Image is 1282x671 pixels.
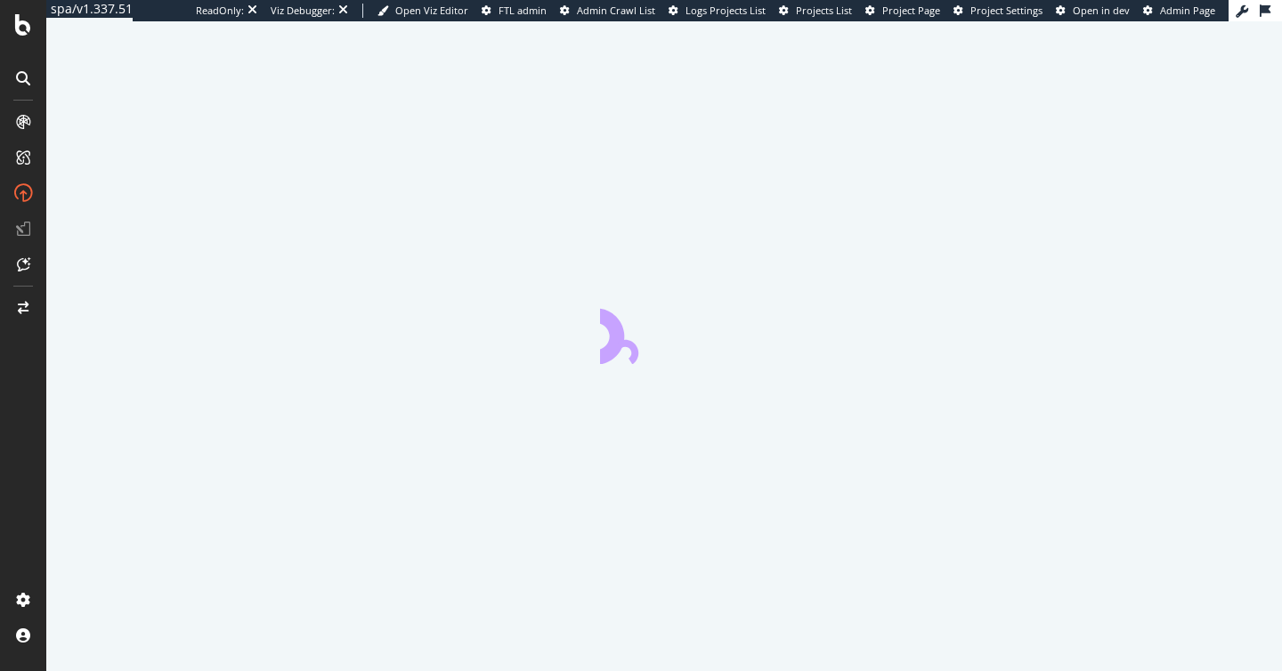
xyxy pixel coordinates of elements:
[196,4,244,18] div: ReadOnly:
[600,300,728,364] div: animation
[499,4,547,17] span: FTL admin
[779,4,852,18] a: Projects List
[953,4,1043,18] a: Project Settings
[271,4,335,18] div: Viz Debugger:
[796,4,852,17] span: Projects List
[560,4,655,18] a: Admin Crawl List
[1143,4,1215,18] a: Admin Page
[482,4,547,18] a: FTL admin
[1160,4,1215,17] span: Admin Page
[882,4,940,17] span: Project Page
[377,4,468,18] a: Open Viz Editor
[395,4,468,17] span: Open Viz Editor
[970,4,1043,17] span: Project Settings
[669,4,766,18] a: Logs Projects List
[865,4,940,18] a: Project Page
[577,4,655,17] span: Admin Crawl List
[1056,4,1130,18] a: Open in dev
[1073,4,1130,17] span: Open in dev
[686,4,766,17] span: Logs Projects List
